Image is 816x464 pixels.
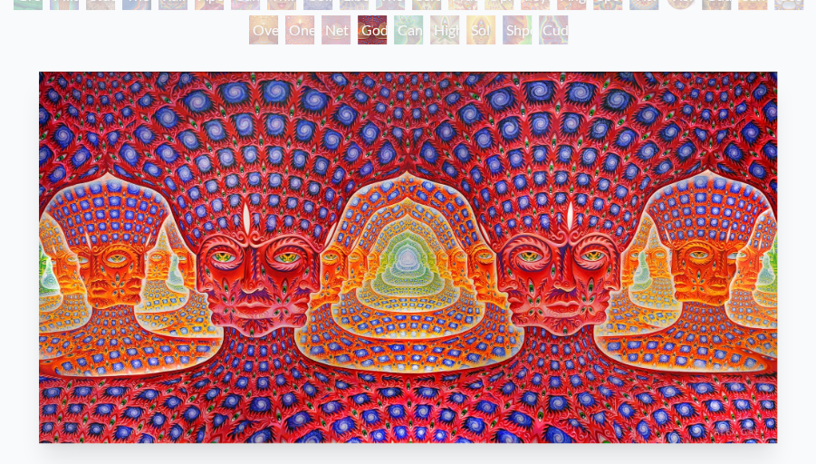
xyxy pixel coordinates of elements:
div: Sol Invictus [466,15,495,44]
div: Higher Vision [430,15,459,44]
div: Net of Being [322,15,350,44]
div: One [285,15,314,44]
div: Shpongled [503,15,532,44]
div: Cuddle [539,15,568,44]
img: Net-of-Being-2021-Alex-Grey-watermarked.jpeg [39,72,777,443]
div: Godself [358,15,387,44]
div: Cannafist [394,15,423,44]
div: Oversoul [249,15,278,44]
